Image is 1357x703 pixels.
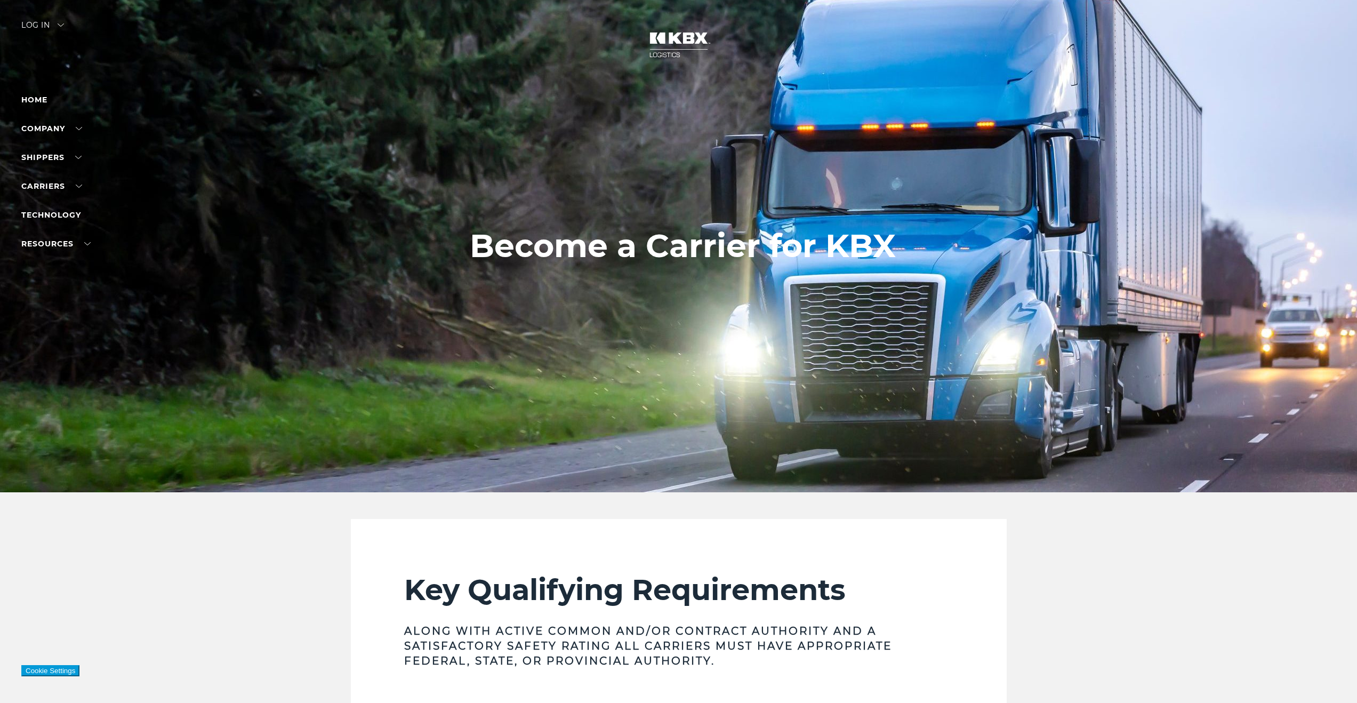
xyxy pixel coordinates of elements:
a: SHIPPERS [21,153,82,162]
img: arrow [58,23,64,27]
a: Carriers [21,181,82,191]
a: RESOURCES [21,239,91,249]
h1: Become a Carrier for KBX [470,228,896,264]
h2: Key Qualifying Requirements [404,572,953,608]
button: Cookie Settings [21,665,79,676]
a: Technology [21,210,81,220]
a: Company [21,124,82,133]
a: Home [21,95,47,105]
div: Log in [21,21,64,37]
img: kbx logo [639,21,719,68]
h3: Along with Active Common and/or Contract Authority and a Satisfactory safety rating all carriers ... [404,624,953,668]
